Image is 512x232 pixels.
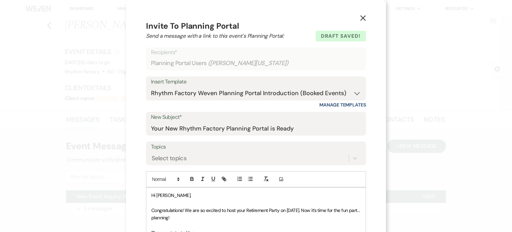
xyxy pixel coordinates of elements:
p: Recipients* [151,48,361,57]
h4: Invite To Planning Portal [146,20,366,32]
span: Congratulations! We are so excited to host your Retirement Party on [DATE]. Now it’s time for the... [151,207,361,221]
span: Hi [PERSON_NAME], [151,192,191,198]
label: New Subject* [151,112,361,122]
label: Topics [151,142,361,152]
div: Insert Template [151,77,361,87]
h2: Send a message with a link to this event's Planning Portal: [146,32,366,40]
span: Draft saved! [316,31,366,41]
a: Manage Templates [319,102,366,108]
div: Planning Portal Users [151,57,361,70]
div: Select topics [152,154,186,163]
span: ( [PERSON_NAME][US_STATE] ) [208,59,289,68]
